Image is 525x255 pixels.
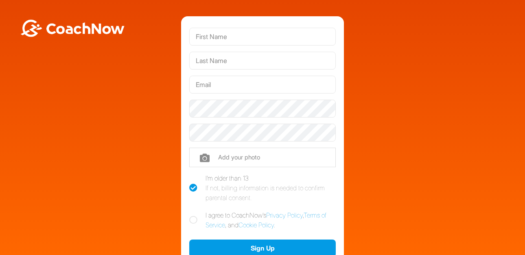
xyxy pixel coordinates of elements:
label: I agree to CoachNow's , , and . [189,210,336,230]
input: First Name [189,28,336,46]
div: If not, billing information is needed to confirm parental consent. [206,183,336,203]
a: Privacy Policy [266,211,303,219]
div: I'm older than 13 [206,173,336,203]
a: Cookie Policy [238,221,274,229]
input: Email [189,76,336,94]
input: Last Name [189,52,336,70]
img: BwLJSsUCoWCh5upNqxVrqldRgqLPVwmV24tXu5FoVAoFEpwwqQ3VIfuoInZCoVCoTD4vwADAC3ZFMkVEQFDAAAAAElFTkSuQmCC [20,20,125,37]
